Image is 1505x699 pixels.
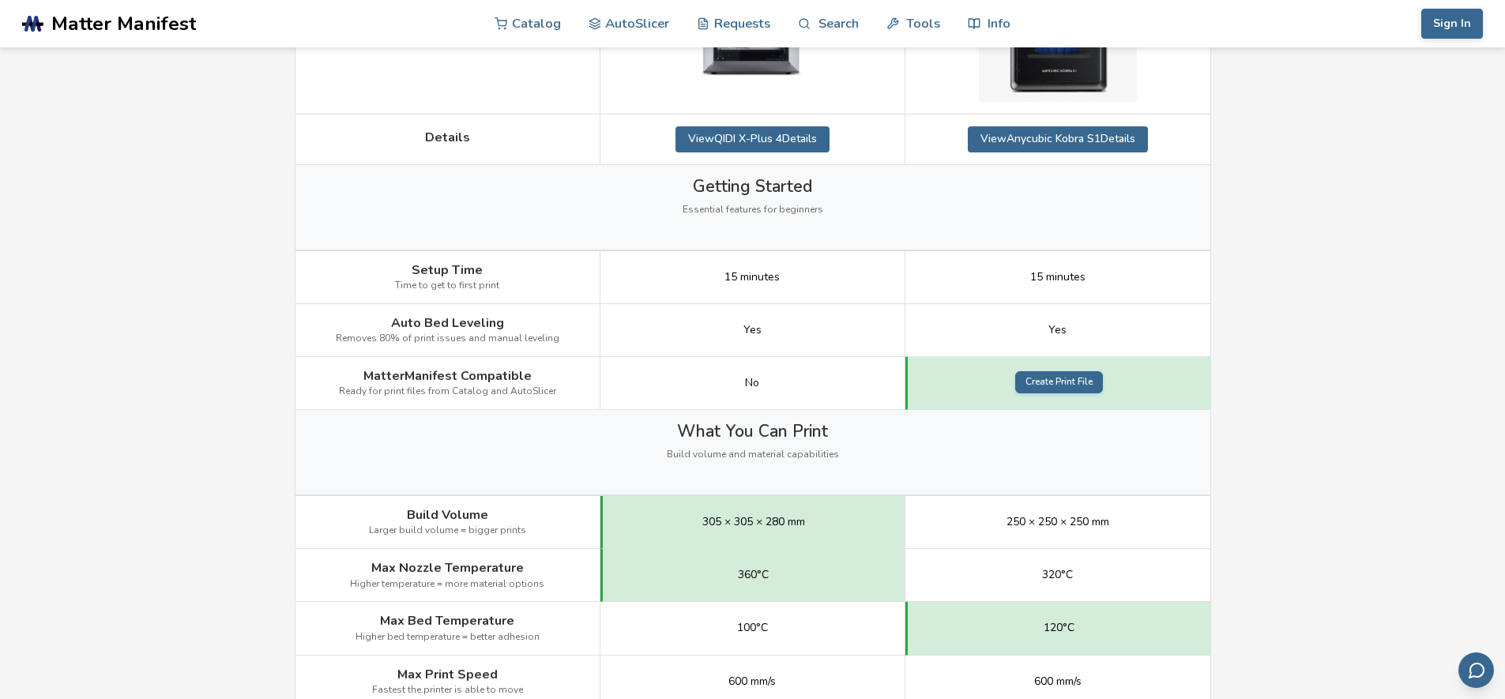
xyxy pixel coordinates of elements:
[693,177,812,196] span: Getting Started
[391,316,504,330] span: Auto Bed Leveling
[1048,324,1067,336] span: Yes
[369,525,526,536] span: Larger build volume = bigger prints
[1030,271,1085,284] span: 15 minutes
[1015,371,1103,393] a: Create Print File
[724,271,780,284] span: 15 minutes
[407,508,488,522] span: Build Volume
[1044,622,1074,634] span: 120°C
[372,685,523,696] span: Fastest the printer is able to move
[702,516,805,528] span: 305 × 305 × 280 mm
[51,13,196,35] span: Matter Manifest
[1421,9,1483,39] button: Sign In
[350,579,544,590] span: Higher temperature = more material options
[675,126,830,152] a: ViewQIDI X-Plus 4Details
[968,126,1148,152] a: ViewAnycubic Kobra S1Details
[371,561,524,575] span: Max Nozzle Temperature
[745,377,759,389] span: No
[363,369,532,383] span: MatterManifest Compatible
[1006,516,1109,528] span: 250 × 250 × 250 mm
[336,333,559,344] span: Removes 80% of print issues and manual leveling
[728,675,776,688] span: 600 mm/s
[1458,652,1494,688] button: Send feedback via email
[683,205,823,216] span: Essential features for beginners
[667,449,839,460] span: Build volume and material capabilities
[425,130,470,145] span: Details
[737,622,768,634] span: 100°C
[412,263,483,277] span: Setup Time
[738,569,769,581] span: 360°C
[380,614,514,628] span: Max Bed Temperature
[743,324,762,336] span: Yes
[395,280,499,291] span: Time to get to first print
[677,422,828,441] span: What You Can Print
[356,632,540,643] span: Higher bed temperature = better adhesion
[1034,675,1082,688] span: 600 mm/s
[1042,569,1073,581] span: 320°C
[339,386,556,397] span: Ready for print files from Catalog and AutoSlicer
[397,667,498,682] span: Max Print Speed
